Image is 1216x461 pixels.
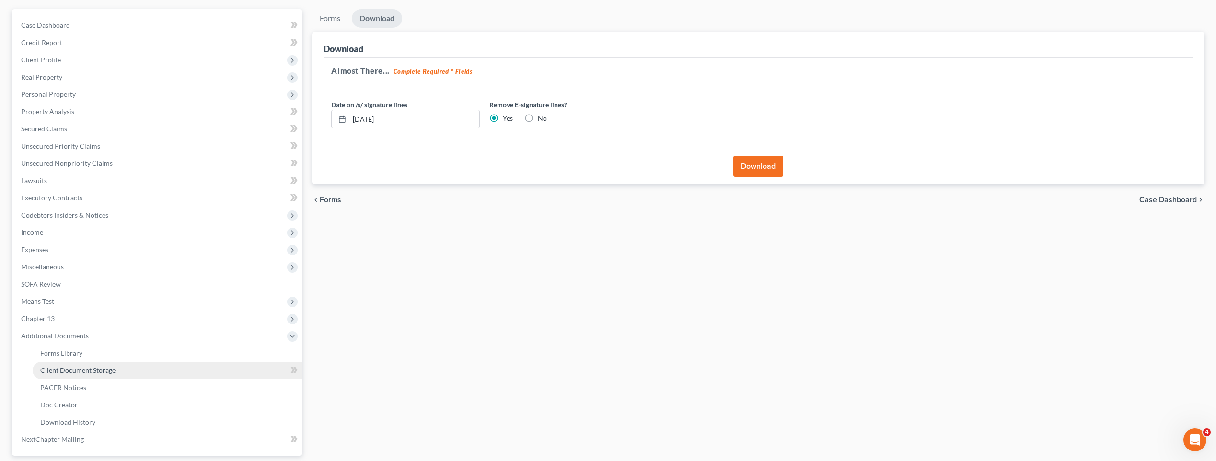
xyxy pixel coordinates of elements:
a: Download History [33,414,302,431]
a: Download [352,9,402,28]
a: Credit Report [13,34,302,51]
span: Secured Claims [21,125,67,133]
label: Date on /s/ signature lines [331,100,407,110]
span: Case Dashboard [21,21,70,29]
span: Client Document Storage [40,366,116,374]
h5: Almost There... [331,65,1185,77]
span: Unsecured Nonpriority Claims [21,159,113,167]
a: Forms Library [33,345,302,362]
label: Yes [503,114,513,123]
span: Real Property [21,73,62,81]
span: 4 [1203,428,1211,436]
a: Lawsuits [13,172,302,189]
i: chevron_left [312,196,320,204]
span: Personal Property [21,90,76,98]
button: Download [733,156,783,177]
span: Client Profile [21,56,61,64]
span: Forms [320,196,341,204]
a: PACER Notices [33,379,302,396]
span: Means Test [21,297,54,305]
span: Unsecured Priority Claims [21,142,100,150]
div: Download [324,43,363,55]
span: SOFA Review [21,280,61,288]
span: NextChapter Mailing [21,435,84,443]
a: Property Analysis [13,103,302,120]
a: Client Document Storage [33,362,302,379]
a: Case Dashboard chevron_right [1139,196,1204,204]
i: chevron_right [1197,196,1204,204]
label: Remove E-signature lines? [489,100,638,110]
a: Doc Creator [33,396,302,414]
strong: Complete Required * Fields [394,68,473,75]
a: Unsecured Priority Claims [13,138,302,155]
label: No [538,114,547,123]
iframe: Intercom live chat [1183,428,1206,451]
span: Property Analysis [21,107,74,115]
span: Download History [40,418,95,426]
span: Miscellaneous [21,263,64,271]
button: chevron_left Forms [312,196,354,204]
a: Executory Contracts [13,189,302,207]
input: MM/DD/YYYY [349,110,479,128]
span: PACER Notices [40,383,86,392]
span: Forms Library [40,349,82,357]
span: Lawsuits [21,176,47,184]
a: NextChapter Mailing [13,431,302,448]
span: Credit Report [21,38,62,46]
a: Unsecured Nonpriority Claims [13,155,302,172]
a: SOFA Review [13,276,302,293]
span: Expenses [21,245,48,254]
span: Income [21,228,43,236]
span: Additional Documents [21,332,89,340]
span: Executory Contracts [21,194,82,202]
a: Case Dashboard [13,17,302,34]
a: Secured Claims [13,120,302,138]
span: Chapter 13 [21,314,55,323]
span: Case Dashboard [1139,196,1197,204]
span: Codebtors Insiders & Notices [21,211,108,219]
a: Forms [312,9,348,28]
span: Doc Creator [40,401,78,409]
